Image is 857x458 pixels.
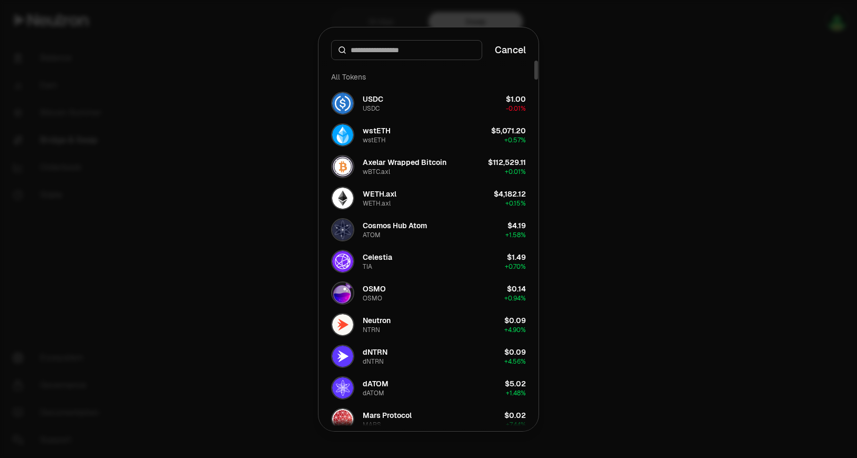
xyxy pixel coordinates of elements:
[491,125,526,136] div: $5,071.20
[507,220,526,231] div: $4.19
[363,125,391,136] div: wstETH
[505,231,526,239] span: + 1.58%
[363,284,386,294] div: OSMO
[325,372,532,404] button: dATOM LogodATOMdATOM$5.02+1.48%
[332,251,353,272] img: TIA Logo
[363,315,391,326] div: Neutron
[363,189,396,199] div: WETH.axl
[507,252,526,262] div: $1.49
[325,277,532,309] button: OSMO LogoOSMOOSMO$0.14+0.94%
[332,409,353,430] img: MARS Logo
[325,87,532,119] button: USDC LogoUSDCUSDC$1.00-0.01%
[506,389,526,397] span: + 1.48%
[504,294,526,303] span: + 0.94%
[325,119,532,151] button: wstETH LogowstETHwstETH$5,071.20+0.57%
[325,404,532,435] button: MARS LogoMars ProtocolMARS$0.02+7.44%
[363,199,391,208] div: WETH.axl
[363,104,380,113] div: USDC
[505,199,526,208] span: + 0.15%
[325,309,532,340] button: NTRN LogoNeutronNTRN$0.09+4.90%
[506,94,526,104] div: $1.00
[332,93,353,114] img: USDC Logo
[332,188,353,209] img: WETH.axl Logo
[363,220,427,231] div: Cosmos Hub Atom
[363,421,381,429] div: MARS
[363,347,387,357] div: dNTRN
[363,262,372,271] div: TIA
[363,410,412,421] div: Mars Protocol
[504,315,526,326] div: $0.09
[494,189,526,199] div: $4,182.12
[504,136,526,144] span: + 0.57%
[325,66,532,87] div: All Tokens
[363,357,384,366] div: dNTRN
[507,284,526,294] div: $0.14
[332,314,353,335] img: NTRN Logo
[488,157,526,168] div: $112,529.11
[363,294,382,303] div: OSMO
[332,156,353,177] img: wBTC.axl Logo
[363,252,392,262] div: Celestia
[495,43,526,57] button: Cancel
[505,262,526,271] span: + 0.70%
[363,326,380,334] div: NTRN
[332,346,353,367] img: dNTRN Logo
[332,282,353,304] img: OSMO Logo
[325,182,532,214] button: WETH.axl LogoWETH.axlWETH.axl$4,182.12+0.15%
[505,378,526,389] div: $5.02
[363,378,388,389] div: dATOM
[363,231,381,239] div: ATOM
[363,157,446,168] div: Axelar Wrapped Bitcoin
[504,357,526,366] span: + 4.56%
[506,104,526,113] span: -0.01%
[325,246,532,277] button: TIA LogoCelestiaTIA$1.49+0.70%
[504,326,526,334] span: + 4.90%
[325,214,532,246] button: ATOM LogoCosmos Hub AtomATOM$4.19+1.58%
[332,377,353,398] img: dATOM Logo
[325,151,532,182] button: wBTC.axl LogoAxelar Wrapped BitcoinwBTC.axl$112,529.11+0.01%
[363,168,390,176] div: wBTC.axl
[506,421,526,429] span: + 7.44%
[363,136,386,144] div: wstETH
[363,389,384,397] div: dATOM
[505,168,526,176] span: + 0.01%
[363,94,383,104] div: USDC
[504,410,526,421] div: $0.02
[332,219,353,240] img: ATOM Logo
[325,340,532,372] button: dNTRN LogodNTRNdNTRN$0.09+4.56%
[332,124,353,145] img: wstETH Logo
[504,347,526,357] div: $0.09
